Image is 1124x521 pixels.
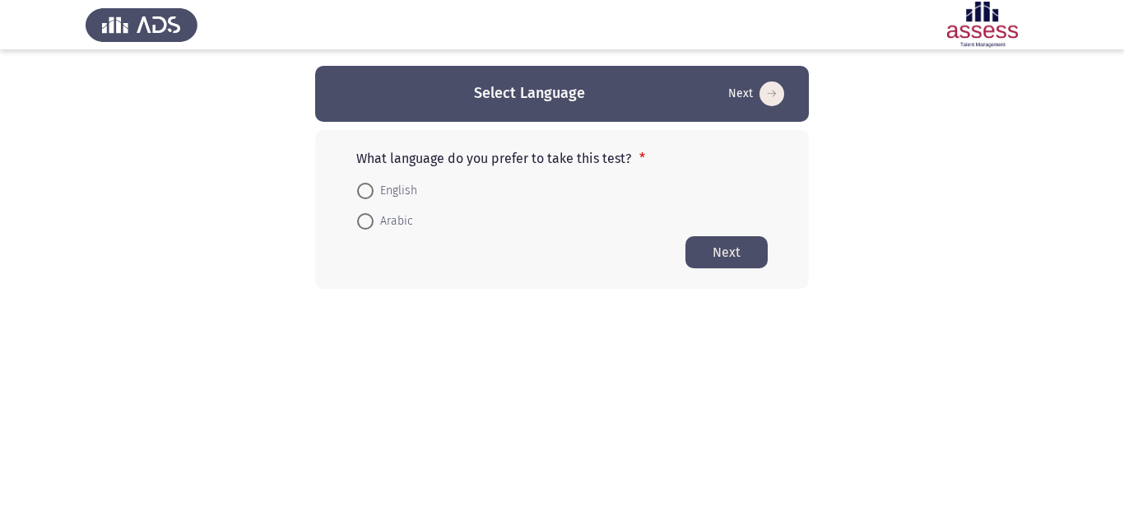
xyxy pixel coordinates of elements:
[86,2,197,48] img: Assess Talent Management logo
[356,151,768,166] p: What language do you prefer to take this test?
[374,181,417,201] span: English
[927,2,1038,48] img: Assessment logo of ASSESS Employability - EBI
[374,212,413,231] span: Arabic
[685,236,768,268] button: Start assessment
[723,81,789,107] button: Start assessment
[474,83,585,104] h3: Select Language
